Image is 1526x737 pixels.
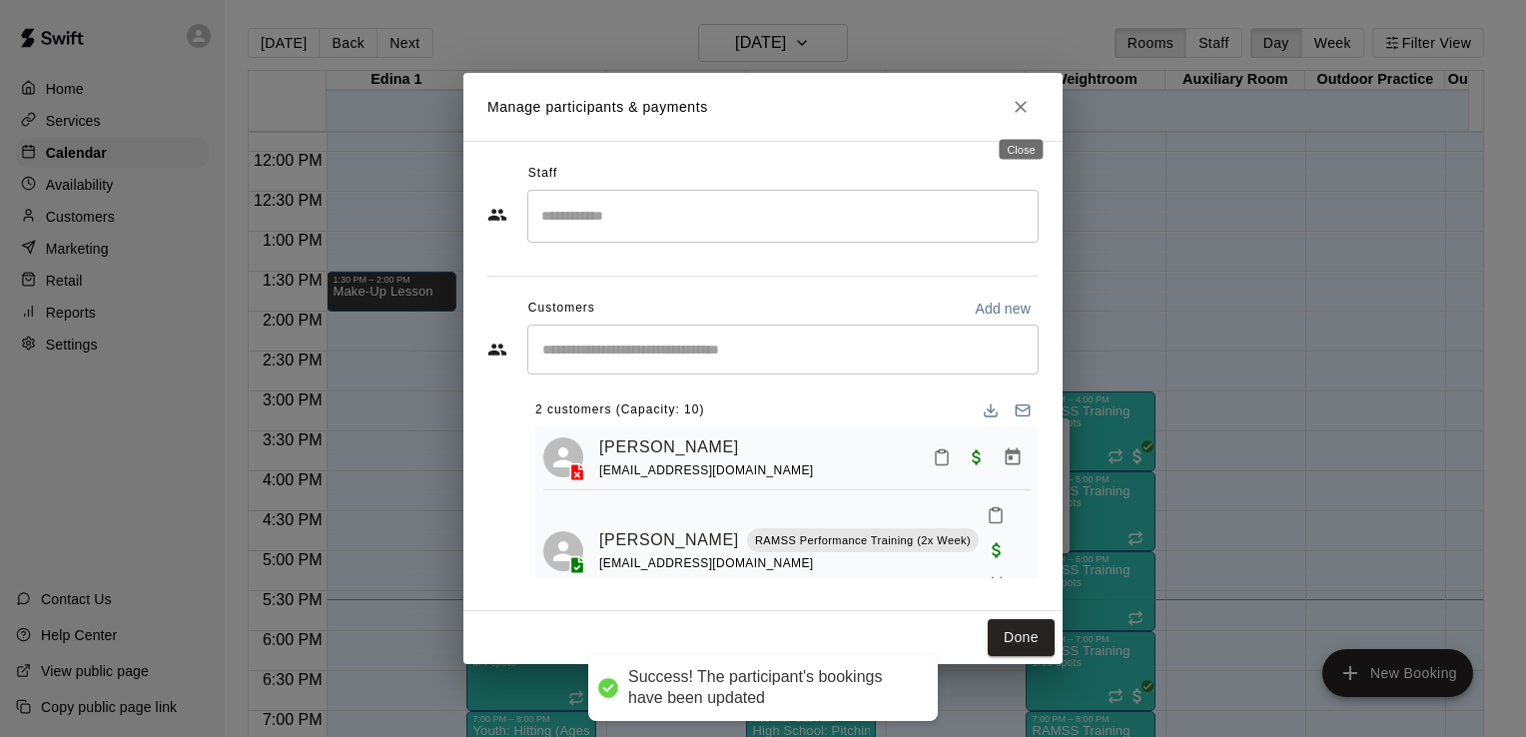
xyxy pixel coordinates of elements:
[967,293,1039,325] button: Add new
[959,448,995,465] span: Waived payment
[487,340,507,360] svg: Customers
[995,439,1031,475] button: Manage bookings & payment
[543,437,583,477] div: Harrison Blum
[975,299,1031,319] p: Add new
[979,568,1015,604] button: Manage bookings & payment
[999,140,1043,160] div: Close
[628,667,918,709] div: Success! The participant's bookings have been updated
[487,205,507,225] svg: Staff
[535,394,704,426] span: 2 customers (Capacity: 10)
[543,531,583,571] div: Jameson Steele
[599,527,739,553] a: [PERSON_NAME]
[988,619,1055,656] button: Done
[755,532,971,549] p: RAMSS Performance Training (2x Week)
[979,498,1013,532] button: Mark attendance
[599,463,814,477] span: [EMAIL_ADDRESS][DOMAIN_NAME]
[975,394,1007,426] button: Download list
[979,540,1015,557] span: Paid with Credit
[487,97,708,118] p: Manage participants & payments
[1007,394,1039,426] button: Email participants
[599,434,739,460] a: [PERSON_NAME]
[527,190,1039,243] div: Search staff
[528,158,557,190] span: Staff
[527,325,1039,374] div: Start typing to search customers...
[1003,89,1039,125] button: Close
[925,440,959,474] button: Mark attendance
[528,293,595,325] span: Customers
[599,556,814,570] span: [EMAIL_ADDRESS][DOMAIN_NAME]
